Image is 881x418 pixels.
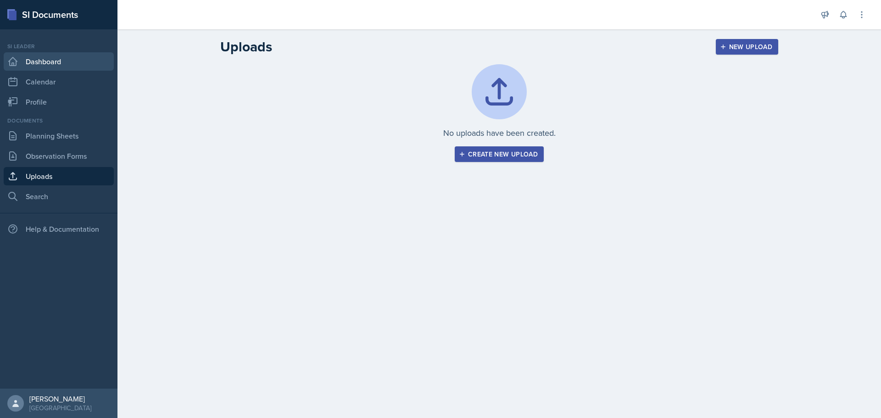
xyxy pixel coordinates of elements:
a: Profile [4,93,114,111]
div: Create new upload [461,150,538,158]
p: No uploads have been created. [443,127,556,139]
a: Planning Sheets [4,127,114,145]
button: New Upload [716,39,779,55]
div: Help & Documentation [4,220,114,238]
div: Documents [4,117,114,125]
div: [PERSON_NAME] [29,394,91,403]
div: Si leader [4,42,114,50]
h2: Uploads [220,39,272,55]
div: New Upload [722,43,773,50]
div: [GEOGRAPHIC_DATA] [29,403,91,412]
a: Dashboard [4,52,114,71]
a: Uploads [4,167,114,185]
button: Create new upload [455,146,544,162]
a: Calendar [4,72,114,91]
a: Search [4,187,114,206]
a: Observation Forms [4,147,114,165]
